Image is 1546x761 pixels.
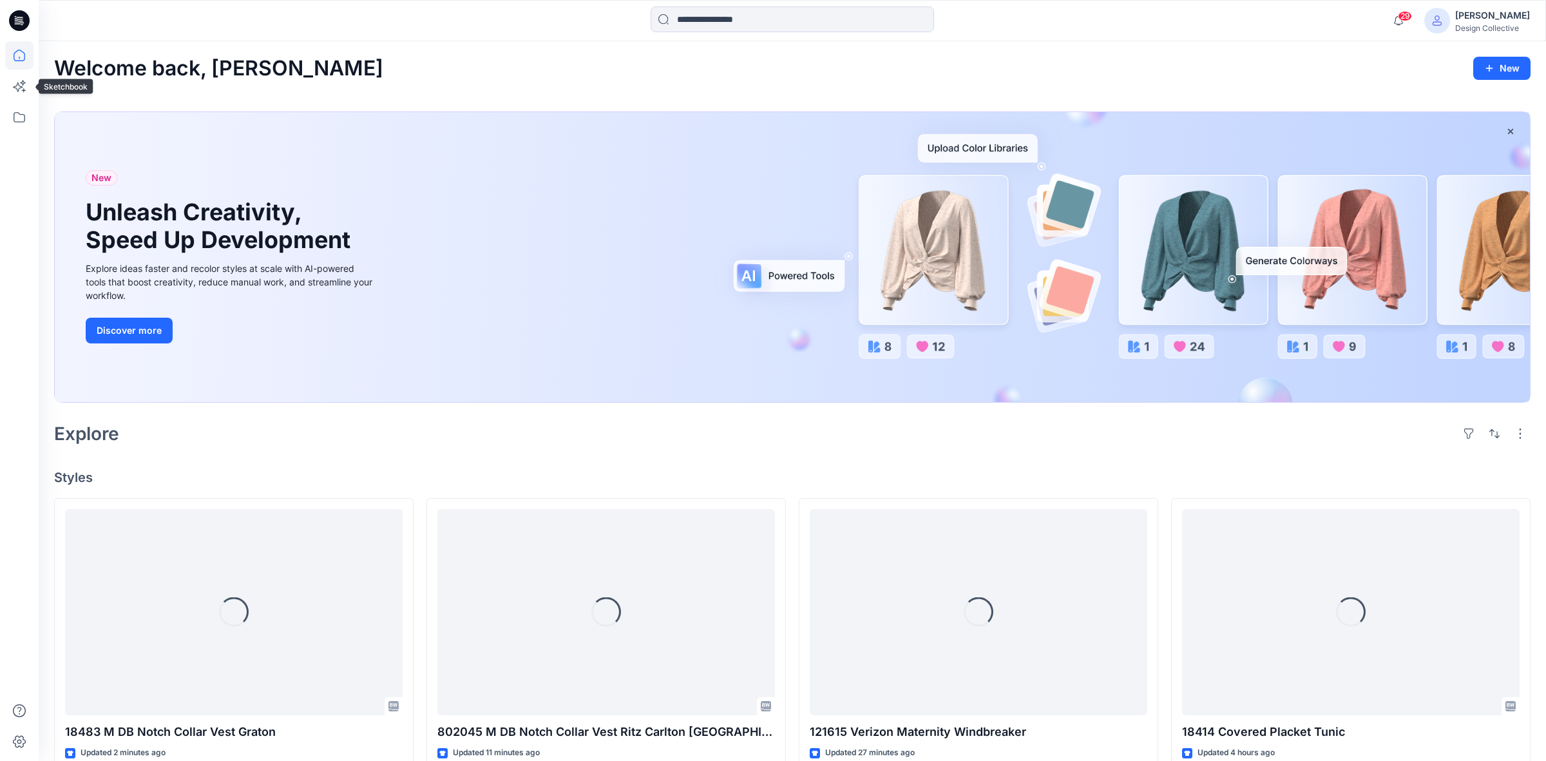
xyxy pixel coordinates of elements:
a: Discover more [86,318,376,343]
p: Updated 27 minutes ago [825,746,915,760]
p: 121615 Verizon Maternity Windbreaker [810,723,1147,741]
h2: Explore [54,423,119,444]
p: 802045 M DB Notch Collar Vest Ritz Carlton [GEOGRAPHIC_DATA] [437,723,775,741]
p: Updated 2 minutes ago [81,746,166,760]
h1: Unleash Creativity, Speed Up Development [86,198,356,254]
p: Updated 11 minutes ago [453,746,540,760]
div: [PERSON_NAME] [1455,8,1530,23]
svg: avatar [1432,15,1442,26]
button: New [1473,57,1531,80]
h4: Styles [54,470,1531,485]
button: Discover more [86,318,173,343]
p: 18483 M DB Notch Collar Vest Graton [65,723,403,741]
div: Design Collective [1455,23,1530,33]
div: Explore ideas faster and recolor styles at scale with AI-powered tools that boost creativity, red... [86,262,376,302]
span: 29 [1398,11,1412,21]
h2: Welcome back, [PERSON_NAME] [54,57,383,81]
p: 18414 Covered Placket Tunic [1182,723,1520,741]
span: New [91,170,111,186]
p: Updated 4 hours ago [1198,746,1275,760]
